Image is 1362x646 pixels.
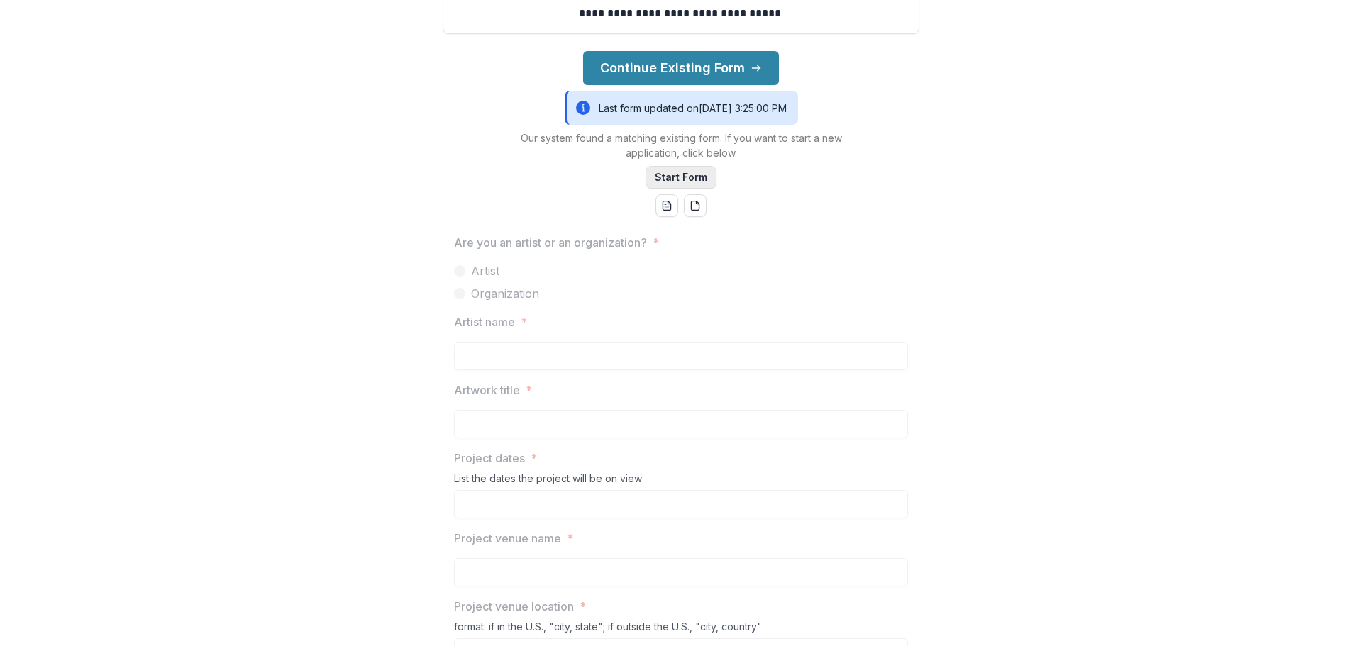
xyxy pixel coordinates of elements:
[454,620,908,638] div: format: if in the U.S., "city, state"; if outside the U.S., "city, country"
[655,194,678,217] button: word-download
[454,450,525,467] p: Project dates
[454,472,908,490] div: List the dates the project will be on view
[454,598,574,615] p: Project venue location
[454,234,647,251] p: Are you an artist or an organization?
[684,194,707,217] button: pdf-download
[504,130,858,160] p: Our system found a matching existing form. If you want to start a new application, click below.
[471,262,499,279] span: Artist
[583,51,779,85] button: Continue Existing Form
[471,285,539,302] span: Organization
[646,166,716,189] button: Start Form
[454,382,520,399] p: Artwork title
[454,313,515,330] p: Artist name
[565,91,798,125] div: Last form updated on [DATE] 3:25:00 PM
[454,530,561,547] p: Project venue name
